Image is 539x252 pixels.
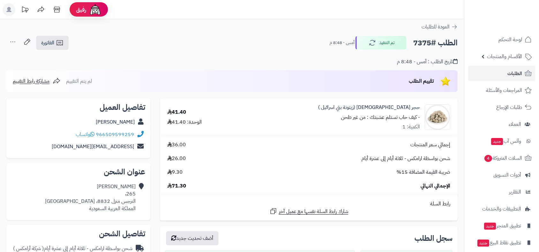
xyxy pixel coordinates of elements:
[486,86,522,95] span: المراجعات والأسئلة
[491,138,503,145] span: جديد
[421,23,450,31] span: العودة للطلبات
[414,234,452,242] h3: سجل الطلب
[76,131,95,138] a: واتساب
[167,155,186,162] span: 26.00
[355,36,406,50] button: تم التنفيذ
[482,204,521,213] span: التطبيقات والخدمات
[397,169,450,176] span: ضريبة القيمة المضافة 15%
[11,103,145,111] h2: تفاصيل العميل
[330,40,354,46] small: أمس - 8:48 م
[66,77,92,85] span: لم يتم التقييم
[279,208,348,215] span: شارك رابط السلة نفسها مع عميل آخر
[468,235,535,250] a: تطبيق نقاط البيعجديد
[468,218,535,233] a: تطبيق المتجرجديد
[13,77,49,85] span: مشاركة رابط التقييم
[52,143,134,150] a: [EMAIL_ADDRESS][DOMAIN_NAME]
[167,182,186,190] span: 71.30
[468,134,535,149] a: وآتس آبجديد
[409,77,434,85] span: تقييم الطلب
[167,169,183,176] span: 9.30
[484,154,522,163] span: السلات المتروكة
[13,77,60,85] a: مشاركة رابط التقييم
[397,58,458,65] div: تاريخ الطلب : أمس - 8:48 م
[11,230,145,238] h2: تفاصيل الشحن
[468,117,535,132] a: العملاء
[509,120,521,129] span: العملاء
[410,141,450,149] span: إجمالي سعر المنتجات
[17,3,33,18] a: تحديثات المنصة
[487,52,522,61] span: الأقسام والمنتجات
[361,155,450,162] span: شحن بواسطة ارامكس - ثلاثة أيام إلى عشرة أيام
[484,223,496,230] span: جديد
[493,171,521,179] span: أدوات التسويق
[468,184,535,200] a: التقارير
[45,183,136,212] div: [PERSON_NAME] 265، النرجس منزل 8832، [GEOGRAPHIC_DATA] المملكة العربية السعودية
[477,238,521,247] span: تطبيق نقاط البيع
[468,100,535,115] a: طلبات الإرجاع
[490,137,521,146] span: وآتس آب
[468,150,535,166] a: السلات المتروكة4
[468,32,535,47] a: لوحة التحكم
[468,83,535,98] a: المراجعات والأسئلة
[96,131,134,138] a: 966509599259
[483,221,521,230] span: تطبيق المتجر
[496,103,522,112] span: طلبات الإرجاع
[468,66,535,81] a: الطلبات
[167,118,202,126] div: الوحدة: 41.40
[167,141,186,149] span: 36.00
[76,6,86,13] span: رفيق
[11,168,145,176] h2: عنوان الشحن
[509,187,521,196] span: التقارير
[167,109,186,116] div: 41.40
[421,23,458,31] a: العودة للطلبات
[477,240,489,247] span: جديد
[36,36,69,50] a: الفاتورة
[166,231,218,245] button: أضف تحديث جديد
[318,104,420,111] a: حجر [DEMOGRAPHIC_DATA] (زيتونة بني اسرائيل )
[163,200,455,208] div: رابط السلة
[421,182,450,190] span: الإجمالي النهائي
[498,35,522,44] span: لوحة التحكم
[341,113,420,121] small: - كيف حاب تستلم عشبتك : من غير طحن
[468,167,535,183] a: أدوات التسويق
[484,155,492,162] span: 4
[269,207,348,215] a: شارك رابط السلة نفسها مع عميل آخر
[89,3,102,16] img: ai-face.png
[468,201,535,217] a: التطبيقات والخدمات
[507,69,522,78] span: الطلبات
[402,123,420,131] div: الكمية: 1
[413,36,458,50] h2: الطلب #7375
[41,39,54,47] span: الفاتورة
[425,104,450,130] img: 1670828567-0CEC5842-8B05-45D3-B22A-71B1C01504EC-90x90.jpeg
[96,118,135,126] a: [PERSON_NAME]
